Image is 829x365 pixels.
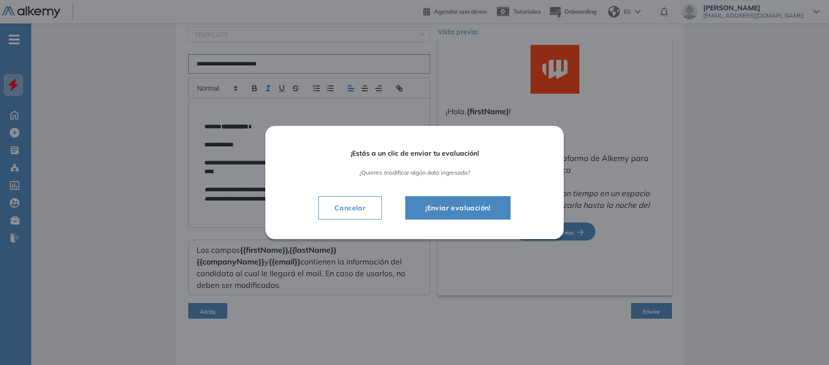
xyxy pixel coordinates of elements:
[780,318,829,365] iframe: Chat Widget
[318,196,382,220] button: Cancelar
[293,169,536,176] span: ¿Quieres modificar algún dato ingresado?
[293,149,536,158] span: ¡Estás a un clic de enviar tu evaluación!
[417,202,498,214] span: ¡Enviar evaluación!
[405,196,511,220] button: ¡Enviar evaluación!
[780,318,829,365] div: Widget de chat
[327,202,374,214] span: Cancelar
